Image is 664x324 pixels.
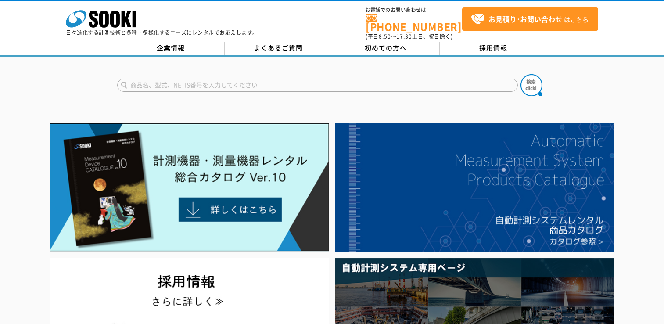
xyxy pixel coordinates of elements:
[365,43,407,53] span: 初めての方へ
[66,30,258,35] p: 日々進化する計測技術と多種・多様化するニーズにレンタルでお応えします。
[366,32,452,40] span: (平日 ～ 土日、祝日除く)
[462,7,598,31] a: お見積り･お問い合わせはこちら
[440,42,547,55] a: 採用情報
[332,42,440,55] a: 初めての方へ
[379,32,391,40] span: 8:50
[225,42,332,55] a: よくあるご質問
[366,7,462,13] span: お電話でのお問い合わせは
[335,123,614,252] img: 自動計測システムカタログ
[396,32,412,40] span: 17:30
[366,14,462,32] a: [PHONE_NUMBER]
[471,13,589,26] span: はこちら
[117,79,518,92] input: 商品名、型式、NETIS番号を入力してください
[50,123,329,252] img: Catalog Ver10
[520,74,542,96] img: btn_search.png
[488,14,562,24] strong: お見積り･お問い合わせ
[117,42,225,55] a: 企業情報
